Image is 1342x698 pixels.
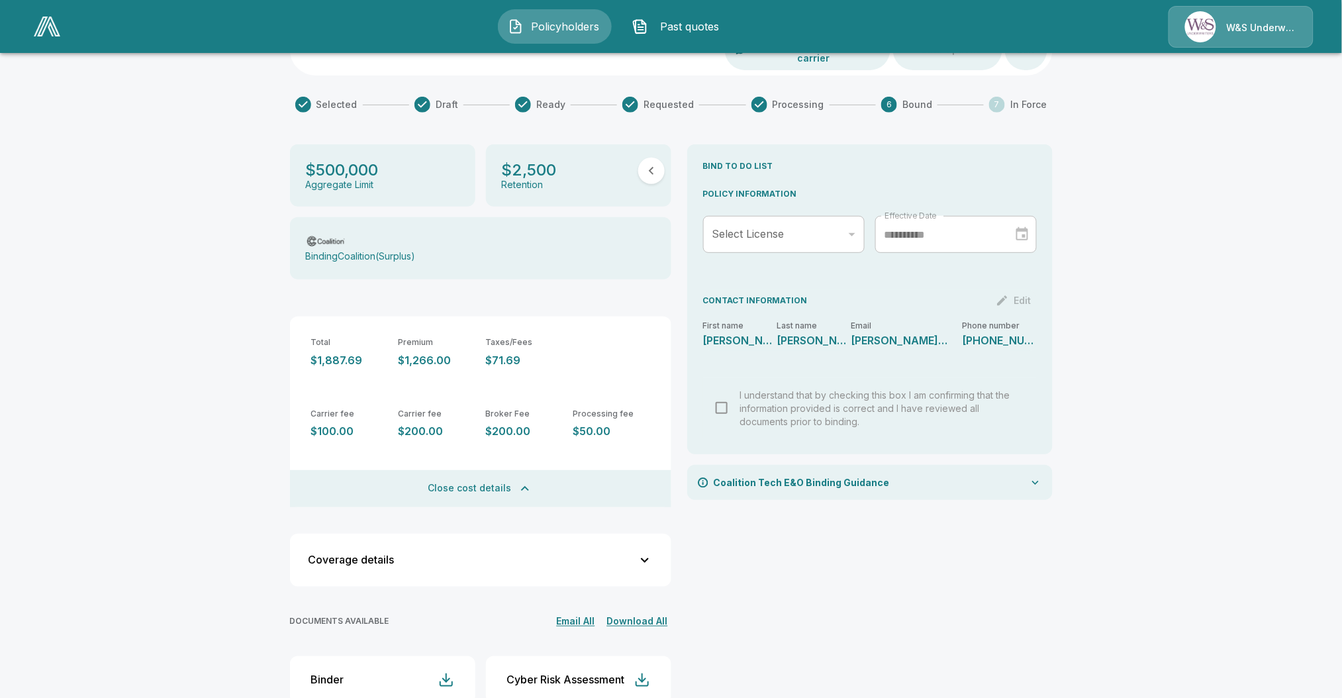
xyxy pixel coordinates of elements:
p: $1,266.00 [399,354,475,367]
p: Quilici [777,335,851,346]
p: First name [703,322,777,330]
p: Phone number [963,322,1037,330]
button: Close cost details [290,470,671,507]
p: bryan@quickscores.com [851,335,951,346]
text: 6 [887,100,892,110]
img: Carrier Logo [306,234,347,248]
p: $2,500 [502,160,557,179]
button: Coverage details [298,542,663,579]
p: $1,887.69 [311,354,388,367]
p: Email [851,322,963,330]
p: Carrier fee [311,409,388,419]
span: Selected [316,98,358,111]
p: POLICY INFORMATION [703,188,1037,200]
p: 214-557-2777 [963,335,1037,346]
div: Binder [311,673,344,686]
p: $200.00 [486,425,563,438]
div: Coverage details [309,554,637,566]
p: Broker Fee [486,409,563,419]
p: $71.69 [486,354,563,367]
p: Coalition Tech E&O Binding Guidance [714,475,890,489]
button: Email All [553,613,599,630]
button: Past quotes IconPast quotes [622,9,736,44]
p: $50.00 [573,425,650,438]
p: Binding Coalition ( Surplus ) [306,251,416,262]
label: Effective Date [885,210,937,221]
span: Bound [902,98,932,111]
span: Draft [436,98,458,111]
button: Policyholders IconPolicyholders [498,9,612,44]
p: Taxes/Fees [486,338,563,348]
p: Retention [502,179,544,191]
span: Policyholders [529,19,602,34]
p: Total [311,338,388,348]
button: Download All [604,613,671,630]
img: Past quotes Icon [632,19,648,34]
div: Cyber Risk Assessment [507,673,625,686]
p: Processing fee [573,409,650,419]
p: BIND TO DO LIST [703,160,1037,172]
span: Past quotes [653,19,726,34]
span: I understand that by checking this box I am confirming that the information provided is correct a... [740,389,1010,427]
img: AA Logo [34,17,60,36]
p: $100.00 [311,425,388,438]
span: Ready [536,98,565,111]
span: Requested [644,98,694,111]
p: CONTACT INFORMATION [703,295,808,307]
img: Policyholders Icon [508,19,524,34]
p: Premium [399,338,475,348]
p: Aggregate Limit [306,179,374,191]
p: Carrier fee [399,409,475,419]
p: Bryan [703,335,777,346]
span: In Force [1010,98,1047,111]
p: DOCUMENTS AVAILABLE [290,617,389,626]
p: $200.00 [399,425,475,438]
text: 7 [994,100,1000,110]
span: Processing [773,98,824,111]
p: $500,000 [306,160,379,179]
p: Last name [777,322,851,330]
